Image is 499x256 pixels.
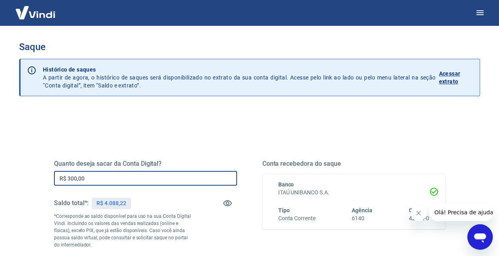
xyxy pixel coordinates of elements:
[278,214,316,223] h6: Conta Corrente
[430,204,493,221] iframe: Message from company
[439,70,473,85] p: Acessar extrato
[408,207,424,213] span: Conta
[408,214,429,223] h6: 42914-0
[352,207,372,213] span: Agência
[278,207,290,213] span: Tipo
[54,199,89,207] h5: Saldo total*:
[439,66,473,89] a: Acessar extrato
[467,224,493,250] iframe: Button to launch messaging window
[43,66,435,74] p: Histórico de saques
[278,181,294,188] span: Banco
[410,205,426,221] iframe: Close message
[10,0,61,25] img: Vindi
[54,160,237,168] h5: Quanto deseja sacar da Conta Digital?
[19,41,480,52] h3: Saque
[352,214,372,223] h6: 6140
[262,160,445,168] h5: Conta recebedora do saque
[96,199,126,208] p: R$ 4.088,22
[278,188,430,197] h6: ITAÚ UNIBANCO S.A.
[5,6,67,12] span: Olá! Precisa de ajuda?
[43,66,435,89] p: A partir de agora, o histórico de saques será disponibilizado no extrato da sua conta digital. Ac...
[54,213,191,248] p: *Corresponde ao saldo disponível para uso na sua Conta Digital Vindi. Incluindo os valores das ve...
